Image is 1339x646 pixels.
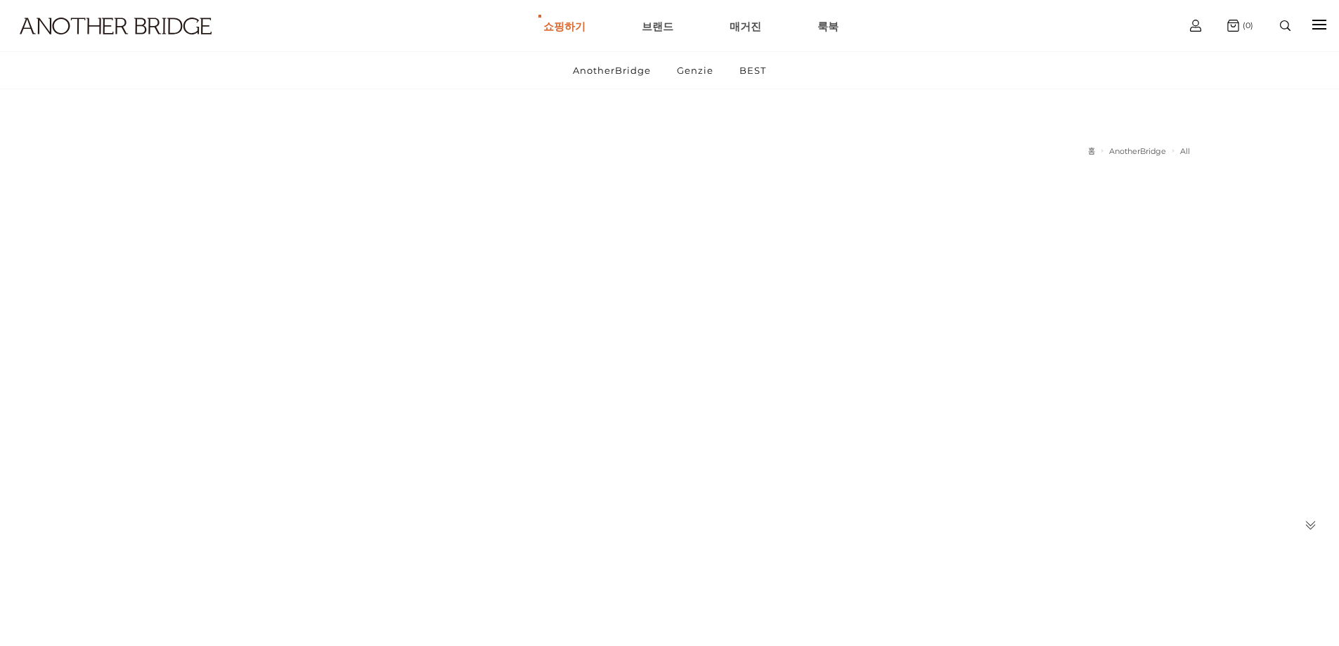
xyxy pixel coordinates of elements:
a: (0) [1227,20,1253,32]
a: logo [7,18,208,69]
a: AnotherBridge [561,52,663,89]
a: 홈 [1088,146,1095,156]
a: All [1180,146,1190,156]
a: 쇼핑하기 [543,1,586,51]
img: cart [1190,20,1201,32]
img: cart [1227,20,1239,32]
a: AnotherBridge [1109,146,1166,156]
a: Genzie [665,52,725,89]
img: search [1280,20,1291,31]
span: (0) [1239,20,1253,30]
img: logo [20,18,212,34]
a: 매거진 [730,1,761,51]
a: BEST [727,52,778,89]
a: 브랜드 [642,1,673,51]
a: 룩북 [817,1,839,51]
